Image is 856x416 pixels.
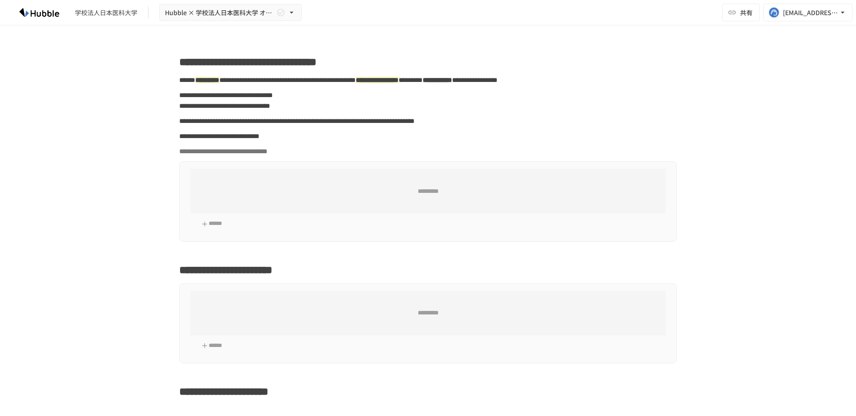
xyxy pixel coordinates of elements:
[159,4,302,21] button: Hubble × 学校法人日本医科大学 オンボーディングプロジェクト
[740,8,753,17] span: 共有
[783,7,838,18] div: [EMAIL_ADDRESS][DOMAIN_NAME]
[165,7,275,18] span: Hubble × 学校法人日本医科大学 オンボーディングプロジェクト
[763,4,852,21] button: [EMAIL_ADDRESS][DOMAIN_NAME]
[11,5,68,20] img: HzDRNkGCf7KYO4GfwKnzITak6oVsp5RHeZBEM1dQFiQ
[722,4,760,21] button: 共有
[75,8,137,17] div: 学校法人日本医科大学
